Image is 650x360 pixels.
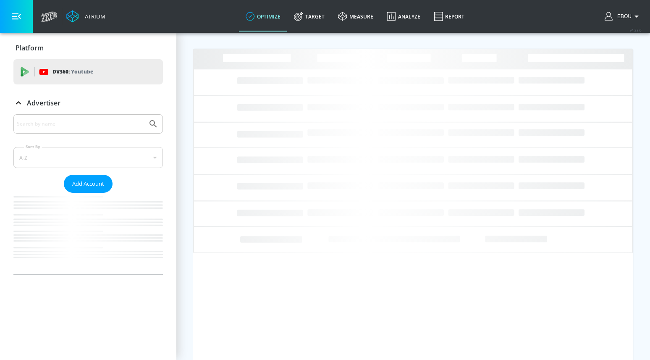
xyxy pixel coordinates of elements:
[13,91,163,115] div: Advertiser
[630,28,642,32] span: v 4.32.0
[331,1,380,32] a: measure
[16,43,44,53] p: Platform
[380,1,427,32] a: Analyze
[13,36,163,60] div: Platform
[13,114,163,274] div: Advertiser
[17,118,144,129] input: Search by name
[72,179,104,189] span: Add Account
[66,10,105,23] a: Atrium
[427,1,471,32] a: Report
[52,67,93,76] p: DV360:
[81,13,105,20] div: Atrium
[13,147,163,168] div: A-Z
[605,11,642,21] button: Ebou
[64,175,113,193] button: Add Account
[13,59,163,84] div: DV360: Youtube
[239,1,287,32] a: optimize
[71,67,93,76] p: Youtube
[24,144,42,150] label: Sort By
[614,13,632,19] span: login as: ebou.njie@zefr.com
[13,193,163,274] nav: list of Advertiser
[27,98,60,108] p: Advertiser
[287,1,331,32] a: Target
